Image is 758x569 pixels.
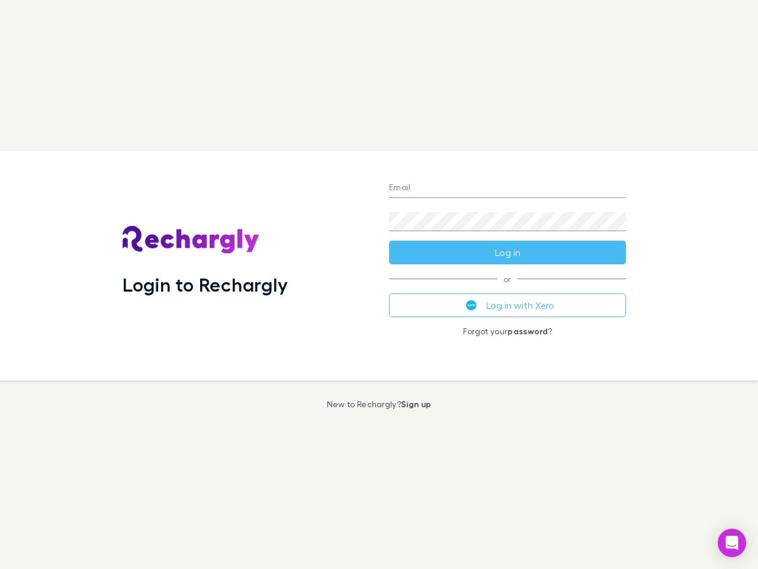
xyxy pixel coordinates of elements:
img: Rechargly's Logo [123,226,260,254]
img: Xero's logo [466,300,477,311]
a: Sign up [401,399,431,409]
p: New to Rechargly? [327,399,432,409]
span: or [389,279,626,279]
h1: Login to Rechargly [123,273,288,296]
button: Log in [389,241,626,264]
button: Log in with Xero [389,293,626,317]
p: Forgot your ? [389,327,626,336]
a: password [508,326,548,336]
div: Open Intercom Messenger [718,529,746,557]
